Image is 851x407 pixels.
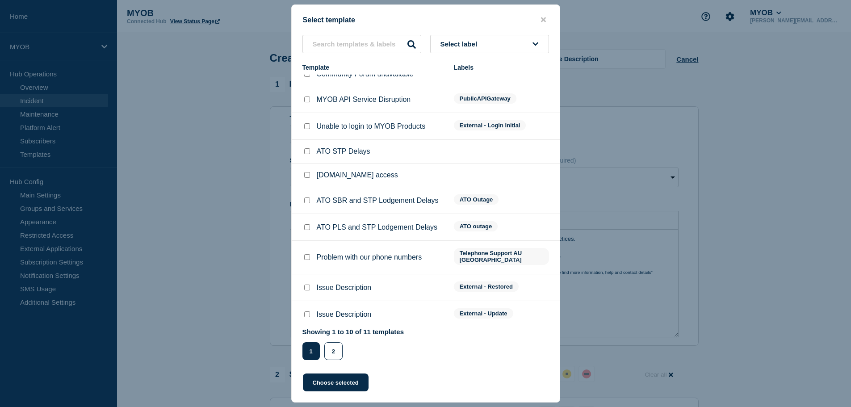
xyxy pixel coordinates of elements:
button: Choose selected [303,373,369,391]
input: my.myob.com access checkbox [304,172,310,178]
p: Showing 1 to 10 of 11 templates [302,328,404,336]
p: Unable to login to MYOB Products [317,122,426,130]
span: Select label [440,40,481,48]
button: Select label [430,35,549,53]
span: ATO outage [454,221,498,231]
p: ATO PLS and STP Lodgement Delays [317,223,437,231]
div: Template [302,64,445,71]
p: ATO SBR and STP Lodgement Delays [317,197,439,205]
p: Issue Description [317,284,372,292]
span: External - Restored [454,281,519,292]
input: MYOB API Service Disruption checkbox [304,97,310,102]
p: Issue Description [317,310,372,319]
p: Problem with our phone numbers [317,253,422,261]
span: ATO Outage [454,194,499,205]
input: Unable to login to MYOB Products checkbox [304,123,310,129]
input: ATO PLS and STP Lodgement Delays checkbox [304,224,310,230]
input: Issue Description checkbox [304,285,310,290]
input: ATO STP Delays checkbox [304,148,310,154]
input: Problem with our phone numbers checkbox [304,254,310,260]
span: External - Login Initial [454,120,526,130]
input: Search templates & labels [302,35,421,53]
p: [DOMAIN_NAME] access [317,171,398,179]
input: ATO SBR and STP Lodgement Delays checkbox [304,197,310,203]
button: close button [538,16,549,24]
span: Telephone Support AU [GEOGRAPHIC_DATA] [454,248,549,265]
p: MYOB API Service Disruption [317,96,411,104]
p: ATO STP Delays [317,147,370,155]
button: 1 [302,342,320,360]
button: 2 [324,342,343,360]
span: PublicAPIGateway [454,93,516,104]
span: External - Update [454,308,513,319]
input: Issue Description checkbox [304,311,310,317]
div: Select template [292,16,560,24]
div: Labels [454,64,549,71]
